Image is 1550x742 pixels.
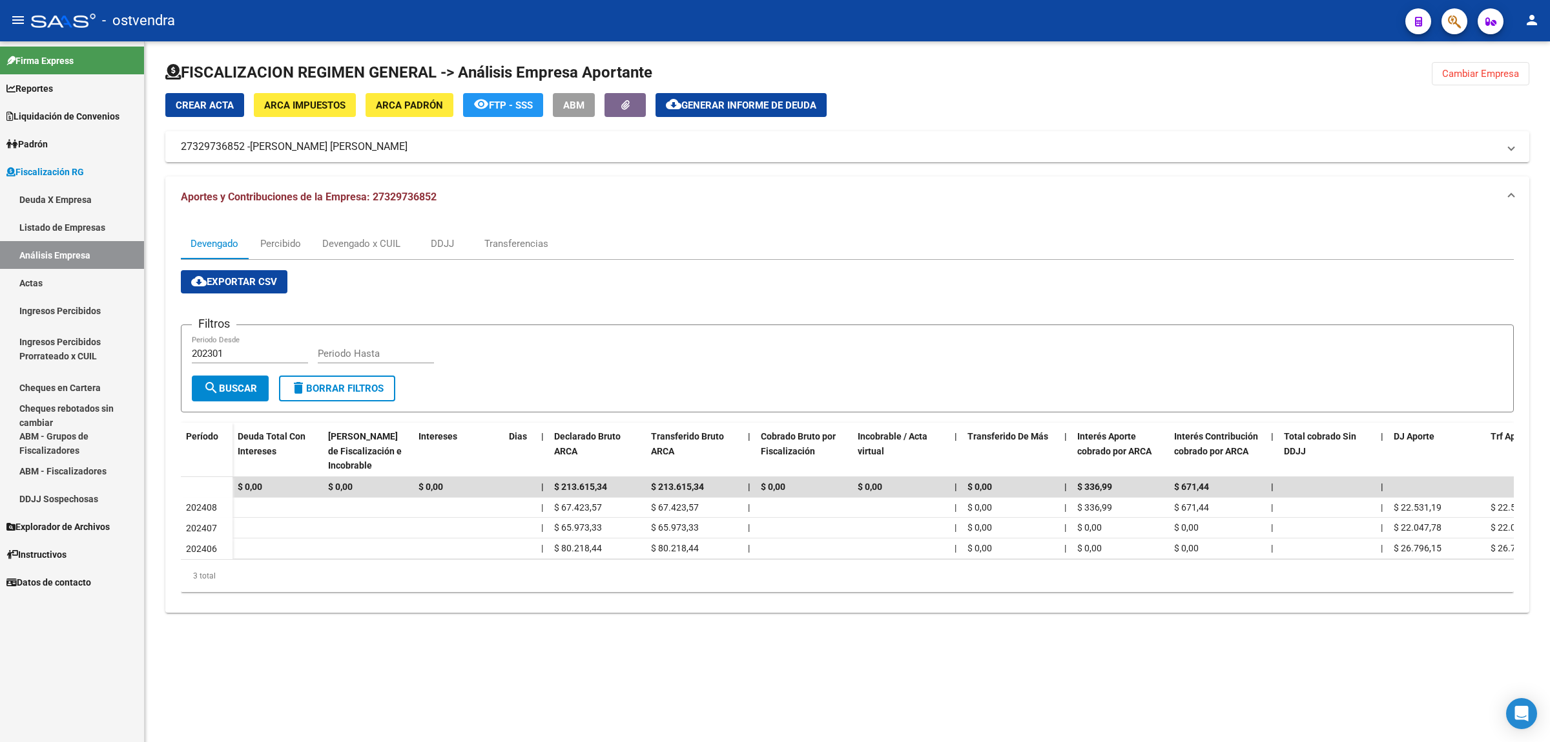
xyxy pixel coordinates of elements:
span: DJ Aporte [1394,431,1434,441]
span: Liquidación de Convenios [6,109,119,123]
span: Generar informe de deuda [681,100,816,111]
datatable-header-cell: Transferido Bruto ARCA [646,423,743,480]
span: | [748,543,750,553]
span: [PERSON_NAME] de Fiscalización e Incobrable [328,431,402,471]
span: Crear Acta [176,100,234,111]
span: | [748,482,750,492]
datatable-header-cell: | [536,423,549,480]
span: | [541,431,544,441]
button: ARCA Impuestos [254,93,356,117]
span: | [1064,543,1066,553]
span: $ 213.615,34 [651,482,704,492]
datatable-header-cell: Interés Aporte cobrado por ARCA [1072,423,1169,480]
span: Buscar [203,383,257,394]
mat-icon: menu [10,12,26,28]
span: | [1271,482,1274,492]
span: | [1271,502,1273,513]
datatable-header-cell: | [1376,423,1389,480]
span: $ 22.531,19 [1394,502,1441,513]
div: DDJJ [431,237,454,251]
span: | [1064,482,1067,492]
span: | [955,522,956,533]
span: | [1381,502,1383,513]
mat-icon: person [1524,12,1540,28]
span: $ 22.047,78 [1394,522,1441,533]
span: Exportar CSV [191,276,277,288]
span: $ 0,00 [238,482,262,492]
datatable-header-cell: Dias [504,423,536,480]
span: $ 26.796,15 [1491,543,1538,553]
datatable-header-cell: | [1266,423,1279,480]
span: $ 671,44 [1174,482,1209,492]
datatable-header-cell: DJ Aporte [1389,423,1485,480]
span: Deuda Total Con Intereses [238,431,305,456]
span: Transferido De Más [967,431,1048,441]
span: Explorador de Archivos [6,520,110,534]
button: Crear Acta [165,93,244,117]
span: | [1271,543,1273,553]
span: $ 336,99 [1077,502,1112,513]
datatable-header-cell: Deuda Total Con Intereses [232,423,323,480]
span: Declarado Bruto ARCA [554,431,621,456]
div: Open Intercom Messenger [1506,698,1537,729]
span: $ 80.218,44 [554,543,602,553]
span: 202406 [186,544,217,554]
span: [PERSON_NAME] [PERSON_NAME] [250,140,408,154]
span: Intereses [418,431,457,441]
button: ARCA Padrón [366,93,453,117]
span: $ 213.615,34 [554,482,607,492]
span: | [541,502,543,513]
span: $ 0,00 [1077,543,1102,553]
mat-icon: delete [291,380,306,396]
span: $ 336,99 [1077,482,1112,492]
span: Datos de contacto [6,575,91,589]
span: $ 0,00 [1174,522,1199,533]
span: | [955,543,956,553]
datatable-header-cell: | [949,423,962,480]
mat-icon: search [203,380,219,396]
span: Aportes y Contribuciones de la Empresa: 27329736852 [181,191,437,203]
button: ABM [553,93,595,117]
button: Borrar Filtros [279,376,395,401]
span: $ 80.218,44 [651,543,699,553]
span: Cambiar Empresa [1442,68,1519,79]
span: Cobrado Bruto por Fiscalización [761,431,836,456]
datatable-header-cell: Deuda Bruta Neto de Fiscalización e Incobrable [323,423,413,480]
mat-expansion-panel-header: 27329736852 -[PERSON_NAME] [PERSON_NAME] [165,131,1529,162]
span: Total cobrado Sin DDJJ [1284,431,1356,456]
span: Borrar Filtros [291,383,384,394]
span: Interés Aporte cobrado por ARCA [1077,431,1152,456]
button: Cambiar Empresa [1432,62,1529,85]
button: FTP - SSS [463,93,543,117]
span: Instructivos [6,547,67,562]
span: Reportes [6,81,53,96]
span: $ 22.531,19 [1491,502,1538,513]
button: Buscar [192,376,269,401]
span: | [1064,522,1066,533]
mat-panel-title: 27329736852 - [181,140,1498,154]
span: $ 65.973,33 [651,522,699,533]
datatable-header-cell: Intereses [413,423,504,480]
button: Exportar CSV [181,270,287,293]
span: $ 65.973,33 [554,522,602,533]
span: | [955,502,956,513]
span: $ 0,00 [761,482,785,492]
span: | [955,431,957,441]
span: Firma Express [6,54,74,68]
datatable-header-cell: Cobrado Bruto por Fiscalización [756,423,852,480]
span: $ 0,00 [328,482,353,492]
div: Transferencias [484,237,548,251]
span: | [1381,522,1383,533]
span: Interés Contribución cobrado por ARCA [1174,431,1258,456]
mat-icon: cloud_download [666,96,681,112]
div: Aportes y Contribuciones de la Empresa: 27329736852 [165,218,1529,613]
span: $ 22.047,78 [1491,522,1538,533]
span: $ 67.423,57 [651,502,699,513]
mat-icon: cloud_download [191,273,207,289]
h3: Filtros [192,315,236,333]
span: Padrón [6,137,48,151]
datatable-header-cell: Período [181,423,232,477]
span: | [1064,502,1066,513]
div: Devengado [191,237,238,251]
span: | [541,522,543,533]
